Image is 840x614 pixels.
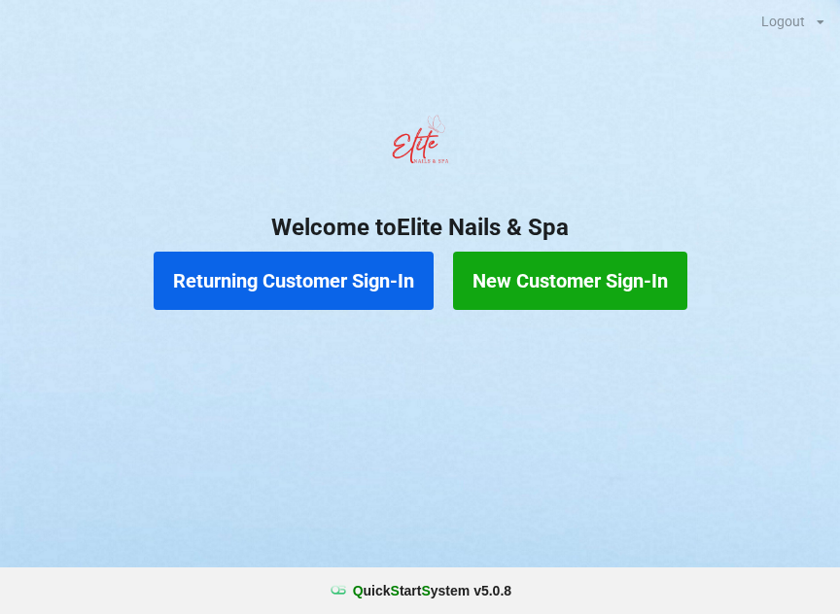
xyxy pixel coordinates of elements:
[353,581,511,600] b: uick tart ystem v 5.0.8
[761,15,805,28] div: Logout
[421,583,430,598] span: S
[381,106,459,184] img: EliteNailsSpa-Logo1.png
[154,252,434,310] button: Returning Customer Sign-In
[391,583,400,598] span: S
[353,583,364,598] span: Q
[329,581,348,600] img: favicon.ico
[453,252,687,310] button: New Customer Sign-In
